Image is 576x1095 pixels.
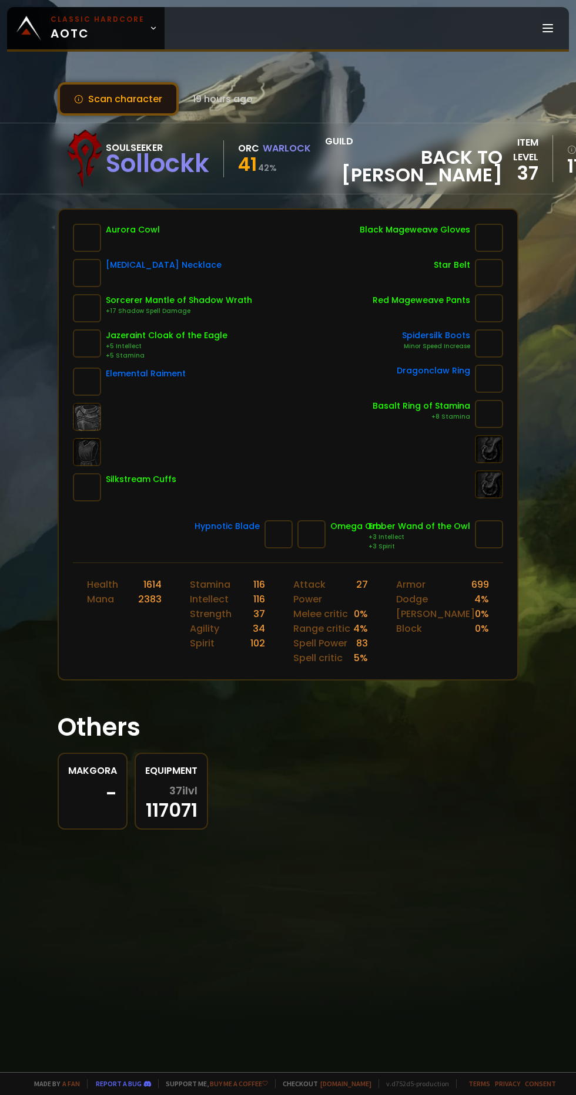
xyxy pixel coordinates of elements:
[330,520,381,533] div: Omega Orb
[190,621,219,636] div: Agility
[258,162,277,174] small: 42 %
[293,607,348,621] div: Melee critic
[190,607,232,621] div: Strength
[402,342,470,351] div: Minor Speed Increase
[87,592,114,607] div: Mana
[525,1079,556,1088] a: Consent
[354,607,368,621] div: 0 %
[475,607,489,621] div: 0 %
[356,577,368,607] div: 27
[106,259,222,271] div: [MEDICAL_DATA] Necklace
[143,577,162,592] div: 1614
[190,592,229,607] div: Intellect
[193,92,253,106] span: 19 hours ago
[106,351,227,360] div: +5 Stamina
[73,224,101,252] img: item-4041
[475,520,503,548] img: item-5215
[468,1079,490,1088] a: Terms
[360,224,470,236] div: Black Mageweave Gloves
[325,134,503,184] div: guild
[58,709,518,746] h1: Others
[325,149,503,184] span: Back to [PERSON_NAME]
[62,1079,80,1088] a: a fan
[195,520,260,533] div: Hypnotic Blade
[253,592,265,607] div: 116
[106,140,209,155] div: Soulseeker
[106,294,252,306] div: Sorcerer Mantle of Shadow Wrath
[238,151,257,177] span: 41
[169,785,197,797] span: 37 ilvl
[106,155,209,173] div: Sollockk
[475,621,489,636] div: 0 %
[106,473,176,486] div: Silkstream Cuffs
[263,141,311,156] div: Warlock
[402,329,470,342] div: Spidersilk Boots
[238,141,259,156] div: Orc
[158,1079,268,1088] span: Support me,
[106,329,227,342] div: Jazeraint Cloak of the Eagle
[396,577,426,592] div: Armor
[297,520,326,548] img: item-7749
[475,294,503,322] img: item-10009
[145,785,197,819] div: 117071
[68,785,117,803] div: -
[434,259,470,271] div: Star Belt
[7,7,165,49] a: Classic HardcoreAOTC
[264,520,293,548] img: item-7714
[73,259,101,287] img: item-10711
[250,636,265,651] div: 102
[210,1079,268,1088] a: Buy me a coffee
[27,1079,80,1088] span: Made by
[253,607,265,621] div: 37
[68,763,117,778] div: Makgora
[73,368,101,396] img: item-9434
[135,753,208,830] a: Equipment37ilvl117071
[369,533,470,542] div: +3 Intellect
[475,400,503,428] img: item-11996
[51,14,145,42] span: AOTC
[320,1079,371,1088] a: [DOMAIN_NAME]
[356,636,368,651] div: 83
[373,400,470,412] div: Basalt Ring of Stamina
[354,651,368,665] div: 5 %
[396,592,428,607] div: Dodge
[475,224,503,252] img: item-10003
[293,621,350,636] div: Range critic
[369,542,470,551] div: +3 Spirit
[106,342,227,351] div: +5 Intellect
[373,294,470,306] div: Red Mageweave Pants
[293,577,356,607] div: Attack Power
[106,224,160,236] div: Aurora Cowl
[106,306,252,316] div: +17 Shadow Spell Damage
[138,592,162,607] div: 2383
[145,763,197,778] div: Equipment
[495,1079,520,1088] a: Privacy
[471,577,489,592] div: 699
[397,365,470,377] div: Dragonclaw Ring
[396,607,475,621] div: [PERSON_NAME]
[190,577,230,592] div: Stamina
[275,1079,371,1088] span: Checkout
[369,520,470,533] div: Ember Wand of the Owl
[96,1079,142,1088] a: Report a bug
[293,636,347,651] div: Spell Power
[73,329,101,358] img: item-9898
[379,1079,449,1088] span: v. d752d5 - production
[475,365,503,393] img: item-10710
[87,577,118,592] div: Health
[503,135,538,164] div: item level
[475,329,503,358] img: item-4320
[373,412,470,422] div: +8 Stamina
[353,621,368,636] div: 4 %
[474,592,489,607] div: 4 %
[503,164,538,182] div: 37
[51,14,145,25] small: Classic Hardcore
[58,82,179,116] button: Scan character
[253,621,265,636] div: 34
[293,651,343,665] div: Spell critic
[73,473,101,501] img: item-16791
[475,259,503,287] img: item-4329
[253,577,265,592] div: 116
[58,753,128,830] a: Makgora-
[73,294,101,322] img: item-9881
